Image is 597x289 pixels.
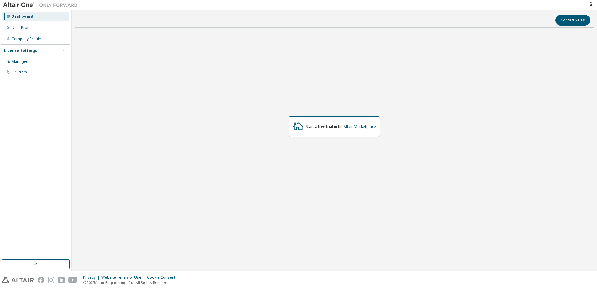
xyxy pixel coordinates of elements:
div: Cookie Consent [147,275,179,280]
div: Company Profile [12,36,41,41]
div: Website Terms of Use [101,275,147,280]
div: Dashboard [12,14,33,19]
img: Altair One [3,2,81,8]
button: Contact Sales [555,15,590,26]
div: Privacy [83,275,101,280]
div: License Settings [4,48,37,53]
img: linkedin.svg [58,277,65,283]
p: © 2025 Altair Engineering, Inc. All Rights Reserved. [83,280,179,285]
div: On Prem [12,70,27,75]
div: User Profile [12,25,33,30]
a: Altair Marketplace [344,124,376,129]
div: Start a free trial in the [306,124,376,129]
img: youtube.svg [68,277,77,283]
div: Managed [12,59,29,64]
img: altair_logo.svg [2,277,34,283]
img: facebook.svg [38,277,44,283]
img: instagram.svg [48,277,54,283]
